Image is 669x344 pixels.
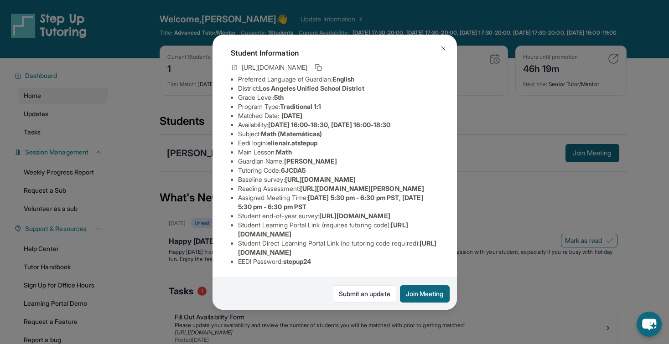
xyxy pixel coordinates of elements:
[283,257,311,265] span: stepup24
[332,75,355,83] span: English
[238,211,439,221] li: Student end-of-year survey :
[300,185,424,192] span: [URL][DOMAIN_NAME][PERSON_NAME]
[440,45,447,52] img: Close Icon
[281,112,302,119] span: [DATE]
[274,93,284,101] span: 5th
[276,148,291,156] span: Math
[238,257,439,266] li: EEDI Password :
[285,175,356,183] span: [URL][DOMAIN_NAME]
[284,157,337,165] span: [PERSON_NAME]
[238,120,439,129] li: Availability:
[238,166,439,175] li: Tutoring Code :
[238,148,439,157] li: Main Lesson :
[267,139,317,147] span: elienair.atstepup
[238,175,439,184] li: Baseline survey :
[238,221,439,239] li: Student Learning Portal Link (requires tutoring code) :
[238,129,439,139] li: Subject :
[281,166,306,174] span: 6JCDA5
[238,111,439,120] li: Matched Date:
[313,62,324,73] button: Copy link
[242,63,307,72] span: [URL][DOMAIN_NAME]
[319,212,390,220] span: [URL][DOMAIN_NAME]
[238,75,439,84] li: Preferred Language of Guardian:
[280,103,321,110] span: Traditional 1:1
[238,194,424,211] span: [DATE] 5:30 pm - 6:30 pm PST, [DATE] 5:30 pm - 6:30 pm PST
[400,285,450,303] button: Join Meeting
[261,130,322,138] span: Math (Matemáticas)
[238,239,439,257] li: Student Direct Learning Portal Link (no tutoring code required) :
[231,47,439,58] h4: Student Information
[238,102,439,111] li: Program Type:
[259,84,364,92] span: Los Angeles Unified School District
[238,184,439,193] li: Reading Assessment :
[268,121,390,128] span: [DATE] 16:00-18:30, [DATE] 16:00-18:30
[238,193,439,211] li: Assigned Meeting Time :
[238,139,439,148] li: Eedi login :
[637,312,662,337] button: chat-button
[238,157,439,166] li: Guardian Name :
[238,84,439,93] li: District:
[333,285,396,303] a: Submit an update
[238,93,439,102] li: Grade Level:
